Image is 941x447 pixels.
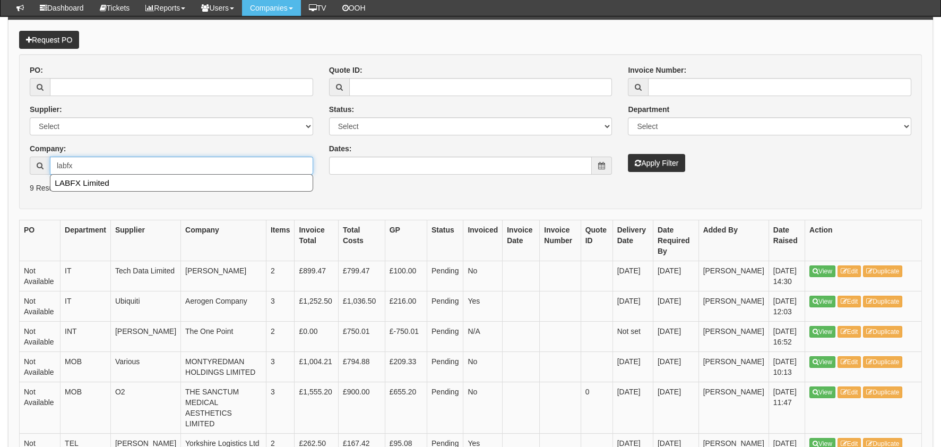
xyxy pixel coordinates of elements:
[20,321,61,351] td: Not Available
[863,296,902,307] a: Duplicate
[540,220,581,261] th: Invoice Number
[338,291,385,321] td: £1,036.50
[463,261,503,291] td: No
[809,356,835,368] a: View
[110,291,180,321] td: Ubiquiti
[61,321,111,351] td: INT
[338,220,385,261] th: Total Costs
[20,291,61,321] td: Not Available
[61,291,111,321] td: IT
[463,220,503,261] th: Invoiced
[181,351,266,382] td: MONTYREDMAN HOLDINGS LIMITED
[329,143,352,154] label: Dates:
[110,321,180,351] td: [PERSON_NAME]
[266,321,295,351] td: 2
[20,351,61,382] td: Not Available
[385,261,427,291] td: £100.00
[838,386,861,398] a: Edit
[809,265,835,277] a: View
[295,220,338,261] th: Invoice Total
[181,321,266,351] td: The One Point
[698,321,769,351] td: [PERSON_NAME]
[769,382,805,433] td: [DATE] 11:47
[581,220,612,261] th: Quote ID
[61,351,111,382] td: MOB
[463,291,503,321] td: Yes
[385,351,427,382] td: £209.33
[698,382,769,433] td: [PERSON_NAME]
[181,291,266,321] td: Aerogen Company
[612,351,653,382] td: [DATE]
[653,321,698,351] td: [DATE]
[863,326,902,338] a: Duplicate
[612,321,653,351] td: Not set
[612,220,653,261] th: Delivery Date
[427,321,463,351] td: Pending
[295,351,338,382] td: £1,004.21
[181,220,266,261] th: Company
[20,382,61,433] td: Not Available
[51,176,312,190] a: LABFX Limited
[61,220,111,261] th: Department
[427,351,463,382] td: Pending
[612,291,653,321] td: [DATE]
[110,351,180,382] td: Various
[110,261,180,291] td: Tech Data Limited
[769,291,805,321] td: [DATE] 12:03
[266,291,295,321] td: 3
[338,382,385,433] td: £900.00
[385,220,427,261] th: GP
[61,382,111,433] td: MOB
[295,321,338,351] td: £0.00
[463,351,503,382] td: No
[19,31,79,49] a: Request PO
[653,220,698,261] th: Date Required By
[628,154,685,172] button: Apply Filter
[863,265,902,277] a: Duplicate
[653,351,698,382] td: [DATE]
[427,220,463,261] th: Status
[838,326,861,338] a: Edit
[838,265,861,277] a: Edit
[698,291,769,321] td: [PERSON_NAME]
[698,220,769,261] th: Added By
[338,321,385,351] td: £750.01
[653,261,698,291] td: [DATE]
[385,382,427,433] td: £655.20
[338,351,385,382] td: £794.88
[30,183,911,193] p: 9 Results
[805,220,922,261] th: Action
[581,382,612,433] td: 0
[329,65,362,75] label: Quote ID:
[769,220,805,261] th: Date Raised
[769,261,805,291] td: [DATE] 14:30
[503,220,540,261] th: Invoice Date
[295,382,338,433] td: £1,555.20
[838,356,861,368] a: Edit
[295,291,338,321] td: £1,252.50
[30,104,62,115] label: Supplier:
[653,291,698,321] td: [DATE]
[863,386,902,398] a: Duplicate
[863,356,902,368] a: Duplicate
[809,326,835,338] a: View
[769,351,805,382] td: [DATE] 10:13
[61,261,111,291] td: IT
[266,261,295,291] td: 2
[653,382,698,433] td: [DATE]
[628,65,686,75] label: Invoice Number:
[329,104,354,115] label: Status:
[809,386,835,398] a: View
[427,291,463,321] td: Pending
[612,261,653,291] td: [DATE]
[698,351,769,382] td: [PERSON_NAME]
[427,382,463,433] td: Pending
[463,382,503,433] td: No
[698,261,769,291] td: [PERSON_NAME]
[295,261,338,291] td: £899.47
[110,382,180,433] td: O2
[181,261,266,291] td: [PERSON_NAME]
[20,261,61,291] td: Not Available
[266,220,295,261] th: Items
[809,296,835,307] a: View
